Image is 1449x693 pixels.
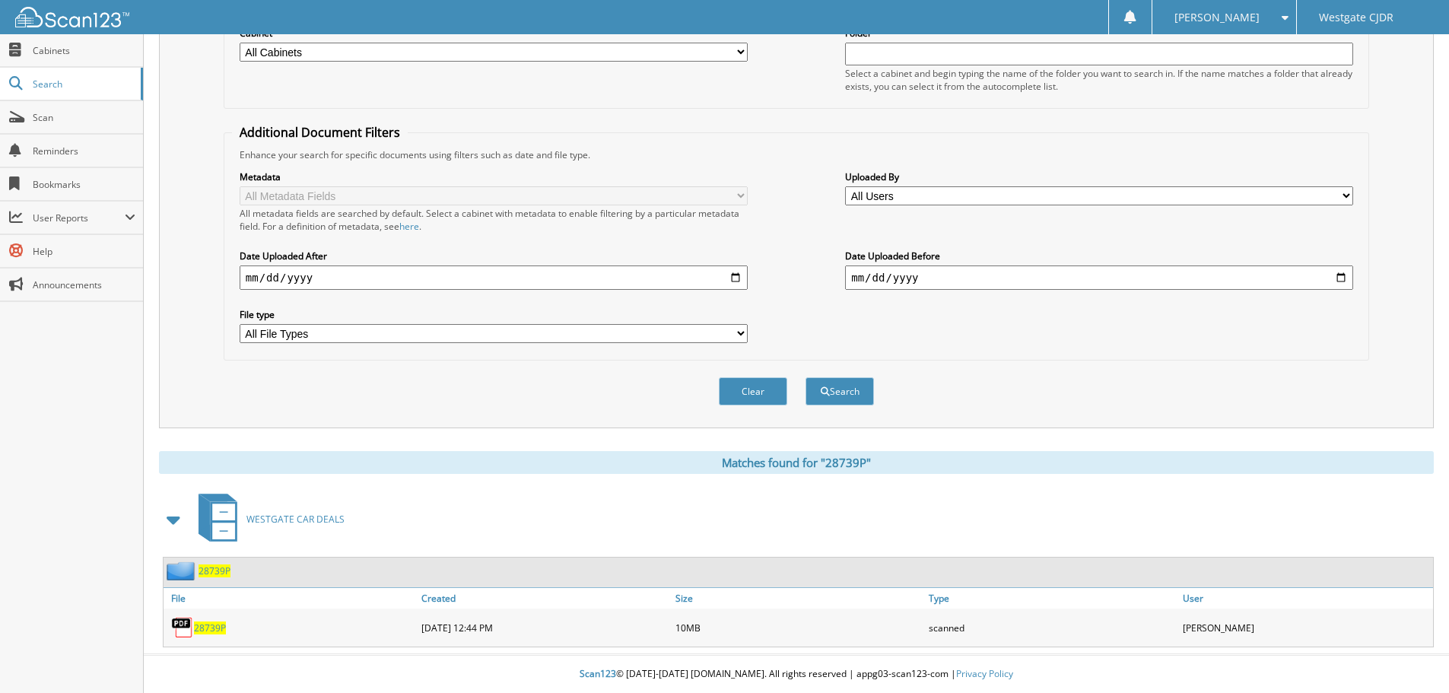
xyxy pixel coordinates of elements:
a: WESTGATE CAR DEALS [189,489,345,549]
label: File type [240,308,748,321]
input: start [240,265,748,290]
div: Select a cabinet and begin typing the name of the folder you want to search in. If the name match... [845,67,1353,93]
span: Scan123 [580,667,616,680]
iframe: Chat Widget [1373,620,1449,693]
span: Cabinets [33,44,135,57]
div: [DATE] 12:44 PM [418,612,672,643]
a: Size [672,588,926,609]
span: [PERSON_NAME] [1174,13,1260,22]
div: 10MB [672,612,926,643]
a: here [399,220,419,233]
button: Clear [719,377,787,405]
img: PDF.png [171,616,194,639]
div: All metadata fields are searched by default. Select a cabinet with metadata to enable filtering b... [240,207,748,233]
div: scanned [925,612,1179,643]
a: 28739P [199,564,230,577]
div: [PERSON_NAME] [1179,612,1433,643]
span: Search [33,78,133,91]
label: Date Uploaded Before [845,250,1353,262]
legend: Additional Document Filters [232,124,408,141]
a: Created [418,588,672,609]
label: Metadata [240,170,748,183]
div: © [DATE]-[DATE] [DOMAIN_NAME]. All rights reserved | appg03-scan123-com | [144,656,1449,693]
img: scan123-logo-white.svg [15,7,129,27]
span: User Reports [33,211,125,224]
div: Matches found for "28739P" [159,451,1434,474]
input: end [845,265,1353,290]
span: Westgate CJDR [1319,13,1393,22]
span: Help [33,245,135,258]
span: Announcements [33,278,135,291]
label: Uploaded By [845,170,1353,183]
a: Type [925,588,1179,609]
a: Privacy Policy [956,667,1013,680]
span: Bookmarks [33,178,135,191]
span: Scan [33,111,135,124]
button: Search [806,377,874,405]
span: Reminders [33,145,135,157]
span: WESTGATE CAR DEALS [246,513,345,526]
a: 28739P [194,621,226,634]
a: File [164,588,418,609]
div: Enhance your search for specific documents using filters such as date and file type. [232,148,1361,161]
img: folder2.png [167,561,199,580]
a: User [1179,588,1433,609]
label: Date Uploaded After [240,250,748,262]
